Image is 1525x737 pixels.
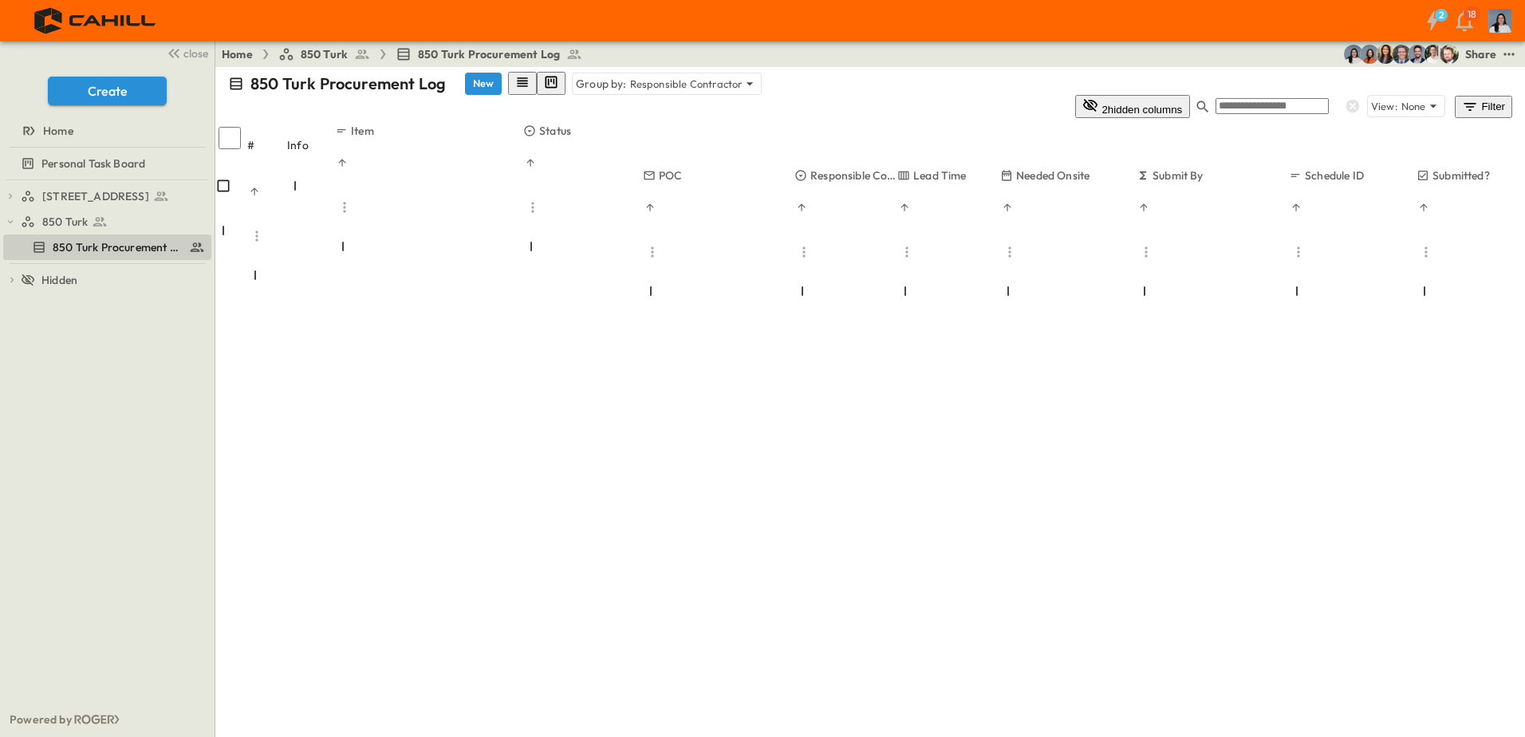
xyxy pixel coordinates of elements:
[508,72,537,95] button: row view
[301,46,348,62] span: 850 Turk
[48,77,167,105] button: Create
[794,200,809,215] button: Sort
[160,41,211,64] button: close
[1432,167,1490,183] p: Submitted?
[1137,200,1151,215] button: Sort
[42,188,149,204] span: [STREET_ADDRESS]
[643,200,657,215] button: Sort
[1289,200,1303,215] button: Sort
[219,127,241,149] input: Select all rows
[287,123,335,167] div: Info
[1401,98,1426,114] p: None
[247,184,262,199] button: Sort
[3,235,211,260] div: 850 Turk Procurement Logtest
[250,73,446,95] p: 850 Turk Procurement Log
[1360,45,1379,64] img: Stephanie McNeill (smcneill@cahill-sf.com)
[335,198,354,217] button: Menu
[1465,46,1496,62] div: Share
[794,242,814,262] button: Menu
[43,123,73,139] span: Home
[42,214,88,230] span: 850 Turk
[1439,9,1444,22] h6: 2
[1417,200,1431,215] button: Sort
[643,242,662,262] button: Menu
[897,200,912,215] button: Sort
[913,167,967,183] p: Lead Time
[41,272,77,288] span: Hidden
[3,152,208,175] a: Personal Task Board
[1137,242,1156,262] button: Menu
[1499,45,1519,64] button: test
[1016,167,1090,183] p: Needed Onsite
[222,46,592,62] nav: breadcrumbs
[21,185,208,207] a: [STREET_ADDRESS]
[3,183,211,209] div: [STREET_ADDRESS]test
[1289,242,1308,262] button: Menu
[1488,9,1512,33] img: Profile Picture
[53,239,183,255] span: 850 Turk Procurement Log
[630,76,743,92] p: Responsible Contractor
[523,156,538,170] button: Sort
[465,73,502,95] button: New
[3,209,211,235] div: 850 Turktest
[1461,98,1506,116] div: Filter
[19,4,173,37] img: 4f72bfc4efa7236828875bac24094a5ddb05241e32d018417354e964050affa1.png
[183,45,208,61] span: close
[1371,99,1398,114] p: View:
[418,46,560,62] span: 850 Turk Procurement Log
[810,167,897,183] p: Responsible Contractor
[21,211,208,233] a: 850 Turk
[3,120,208,142] a: Home
[1153,167,1204,183] p: Submit By
[523,198,542,217] button: Menu
[247,123,287,167] div: #
[278,46,370,62] a: 850 Turk
[1417,242,1436,262] button: Menu
[1455,96,1512,118] button: Filter
[1424,45,1443,64] img: Kyle Baltes (kbaltes@cahill-sf.com)
[1344,45,1363,64] img: Cindy De Leon (cdeleon@cahill-sf.com)
[3,236,208,258] a: 850 Turk Procurement Log
[222,46,253,62] a: Home
[576,76,627,92] p: Group by:
[1408,45,1427,64] img: Casey Kasten (ckasten@cahill-sf.com)
[1392,45,1411,64] img: Jared Salin (jsalin@cahill-sf.com)
[3,151,211,176] div: Personal Task Boardtest
[396,46,582,62] a: 850 Turk Procurement Log
[897,242,916,262] button: Menu
[539,123,571,139] p: Status
[41,156,145,171] span: Personal Task Board
[1376,45,1395,64] img: Kim Bowen (kbowen@cahill-sf.com)
[351,123,374,139] p: Item
[1000,200,1015,215] button: Sort
[1440,45,1459,64] img: Daniel Esposito (desposito@cahill-sf.com)
[659,167,683,183] p: POC
[1075,95,1190,118] button: 2hidden columns
[1000,242,1019,262] button: Menu
[247,227,266,246] button: Menu
[1417,6,1448,35] button: 2
[1468,8,1476,21] p: 18
[1305,167,1364,183] p: Schedule ID
[335,156,349,170] button: Sort
[508,72,565,95] div: table view
[537,72,565,95] button: kanban view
